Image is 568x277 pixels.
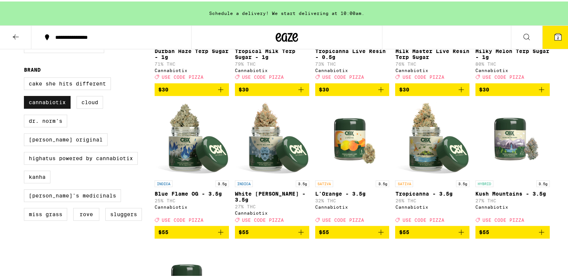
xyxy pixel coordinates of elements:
[155,100,229,224] a: Open page for Blue Flame OG - 3.5g from Cannabiotix
[235,189,309,201] p: White [PERSON_NAME] - 3.5g
[235,82,309,94] button: Add to bag
[395,197,469,202] p: 26% THC
[155,197,229,202] p: 25% THC
[235,47,309,59] p: Tropical Milk Terp Sugar - 1g
[475,179,493,186] p: HYBRID
[475,189,550,195] p: Kush Mountains - 3.5g
[395,47,469,59] p: Milk Master Live Resin Terp Sugar
[235,60,309,65] p: 79% THC
[315,189,389,195] p: L'Orange - 3.5g
[319,228,329,234] span: $55
[322,73,364,78] span: USE CODE PIZZA
[395,100,469,175] img: Cannabiotix - Tropicanna - 3.5g
[376,179,389,186] p: 3.5g
[395,189,469,195] p: Tropicanna - 3.5g
[315,82,389,94] button: Add to bag
[24,188,121,200] label: [PERSON_NAME]'s Medicinals
[475,60,550,65] p: 80% THC
[475,224,550,237] button: Add to bag
[315,100,389,224] a: Open page for L'Orange - 3.5g from Cannabiotix
[479,85,489,91] span: $30
[162,73,204,78] span: USE CODE PIZZA
[155,47,229,59] p: Durban Haze Terp Sugar - 1g
[235,209,309,214] div: Cannabiotix
[395,100,469,224] a: Open page for Tropicanna - 3.5g from Cannabiotix
[456,179,469,186] p: 3.5g
[155,189,229,195] p: Blue Flame OG - 3.5g
[536,179,550,186] p: 3.5g
[24,206,67,219] label: Miss Grass
[482,216,524,221] span: USE CODE PIZZA
[319,85,329,91] span: $30
[475,82,550,94] button: Add to bag
[24,65,41,71] legend: Brand
[395,66,469,71] div: Cannabiotix
[155,224,229,237] button: Add to bag
[155,60,229,65] p: 71% THC
[155,66,229,71] div: Cannabiotix
[475,66,550,71] div: Cannabiotix
[395,82,469,94] button: Add to bag
[235,66,309,71] div: Cannabiotix
[162,216,204,221] span: USE CODE PIZZA
[105,206,142,219] label: Sluggers
[475,100,550,175] img: Cannabiotix - Kush Mountains - 3.5g
[475,100,550,224] a: Open page for Kush Mountains - 3.5g from Cannabiotix
[475,197,550,202] p: 27% THC
[235,179,253,186] p: INDICA
[242,73,284,78] span: USE CODE PIZZA
[315,197,389,202] p: 32% THC
[235,203,309,208] p: 27% THC
[235,224,309,237] button: Add to bag
[24,169,50,182] label: Kanha
[155,100,229,175] img: Cannabiotix - Blue Flame OG - 3.5g
[77,94,103,107] label: Cloud
[395,203,469,208] div: Cannabiotix
[239,228,249,234] span: $55
[158,228,168,234] span: $55
[557,34,559,38] span: 2
[395,179,413,186] p: SATIVA
[395,60,469,65] p: 76% THC
[24,94,71,107] label: Cannabiotix
[24,132,108,144] label: [PERSON_NAME] Original
[315,66,389,71] div: Cannabiotix
[24,76,111,88] label: Cake She Hits Different
[322,216,364,221] span: USE CODE PIZZA
[239,85,249,91] span: $30
[215,179,229,186] p: 3.5g
[158,85,168,91] span: $30
[399,228,409,234] span: $55
[315,179,333,186] p: SATIVA
[315,60,389,65] p: 73% THC
[315,224,389,237] button: Add to bag
[402,73,444,78] span: USE CODE PIZZA
[242,216,284,221] span: USE CODE PIZZA
[482,73,524,78] span: USE CODE PIZZA
[402,216,444,221] span: USE CODE PIZZA
[235,100,309,175] img: Cannabiotix - White Walker OG - 3.5g
[315,47,389,59] p: Tropicanna Live Resin - 0.5g
[155,203,229,208] div: Cannabiotix
[479,228,489,234] span: $55
[24,150,138,163] label: Highatus Powered by Cannabiotix
[155,179,173,186] p: INDICA
[395,224,469,237] button: Add to bag
[475,47,550,59] p: Milky Melon Terp Sugar - 1g
[235,100,309,224] a: Open page for White Walker OG - 3.5g from Cannabiotix
[24,113,67,126] label: Dr. Norm's
[315,203,389,208] div: Cannabiotix
[475,203,550,208] div: Cannabiotix
[296,179,309,186] p: 3.5g
[73,206,99,219] label: Rove
[315,100,389,175] img: Cannabiotix - L'Orange - 3.5g
[399,85,409,91] span: $30
[155,82,229,94] button: Add to bag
